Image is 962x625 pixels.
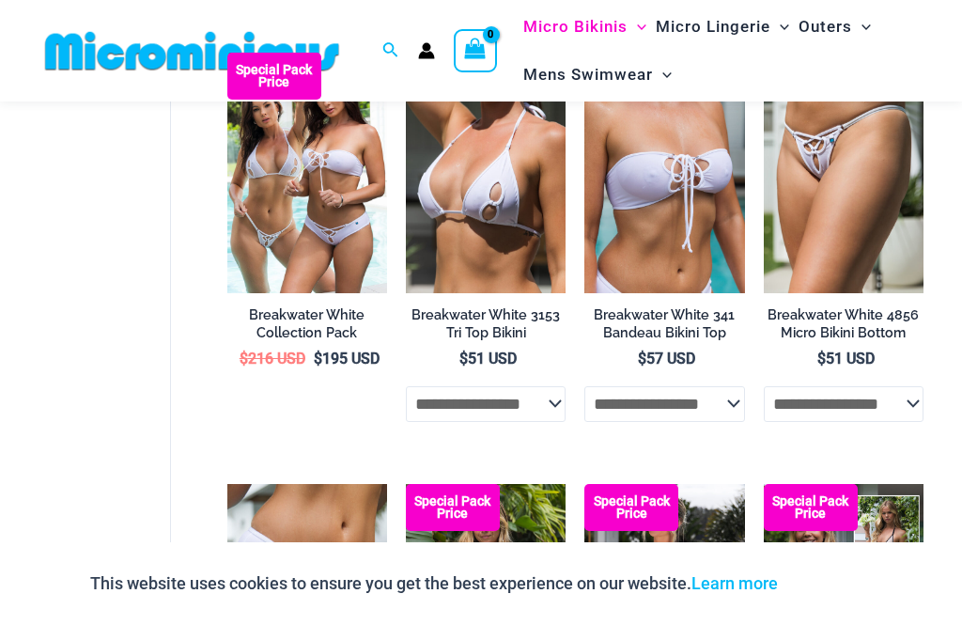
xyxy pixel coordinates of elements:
[523,3,628,51] span: Micro Bikinis
[314,350,322,367] span: $
[227,306,387,349] a: Breakwater White Collection Pack
[817,350,826,367] span: $
[584,53,744,293] a: Breakwater White 341 Top 01Breakwater White 341 Top 4956 Shorts 06Breakwater White 341 Top 4956 S...
[764,53,923,293] a: Breakwater White 4856 Micro Bottom 01Breakwater White 3153 Top 4856 Micro Bottom 06Breakwater Whi...
[584,53,744,293] img: Breakwater White 341 Top 01
[651,3,794,51] a: Micro LingerieMenu ToggleMenu Toggle
[418,42,435,59] a: Account icon link
[764,53,923,293] img: Breakwater White 4856 Micro Bottom 01
[653,51,672,99] span: Menu Toggle
[90,570,778,598] p: This website uses cookies to ensure you get the best experience on our website.
[638,350,695,367] bdi: 57 USD
[852,3,871,51] span: Menu Toggle
[764,306,923,349] a: Breakwater White 4856 Micro Bikini Bottom
[227,306,387,341] h2: Breakwater White Collection Pack
[691,573,778,593] a: Learn more
[227,53,387,293] img: Collection Pack (5)
[584,306,744,349] a: Breakwater White 341 Bandeau Bikini Top
[314,350,380,367] bdi: 195 USD
[382,39,399,63] a: Search icon link
[38,30,347,72] img: MM SHOP LOGO FLAT
[628,3,646,51] span: Menu Toggle
[656,3,770,51] span: Micro Lingerie
[817,350,875,367] bdi: 51 USD
[406,495,500,520] b: Special Pack Price
[794,3,876,51] a: OutersMenu ToggleMenu Toggle
[47,105,216,481] iframe: TrustedSite Certified
[792,561,872,606] button: Accept
[227,53,387,293] a: Collection Pack (5) Breakwater White 341 Top 4956 Shorts 08Breakwater White 341 Top 4956 Shorts 08
[799,3,852,51] span: Outers
[454,29,497,72] a: View Shopping Cart, empty
[227,64,321,88] b: Special Pack Price
[406,306,566,349] a: Breakwater White 3153 Tri Top Bikini
[523,51,653,99] span: Mens Swimwear
[764,306,923,341] h2: Breakwater White 4856 Micro Bikini Bottom
[519,3,651,51] a: Micro BikinisMenu ToggleMenu Toggle
[770,3,789,51] span: Menu Toggle
[584,306,744,341] h2: Breakwater White 341 Bandeau Bikini Top
[519,51,676,99] a: Mens SwimwearMenu ToggleMenu Toggle
[638,350,646,367] span: $
[459,350,468,367] span: $
[584,495,678,520] b: Special Pack Price
[406,53,566,293] img: Breakwater White 3153 Top 01
[459,350,517,367] bdi: 51 USD
[406,306,566,341] h2: Breakwater White 3153 Tri Top Bikini
[240,350,248,367] span: $
[764,495,858,520] b: Special Pack Price
[240,350,305,367] bdi: 216 USD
